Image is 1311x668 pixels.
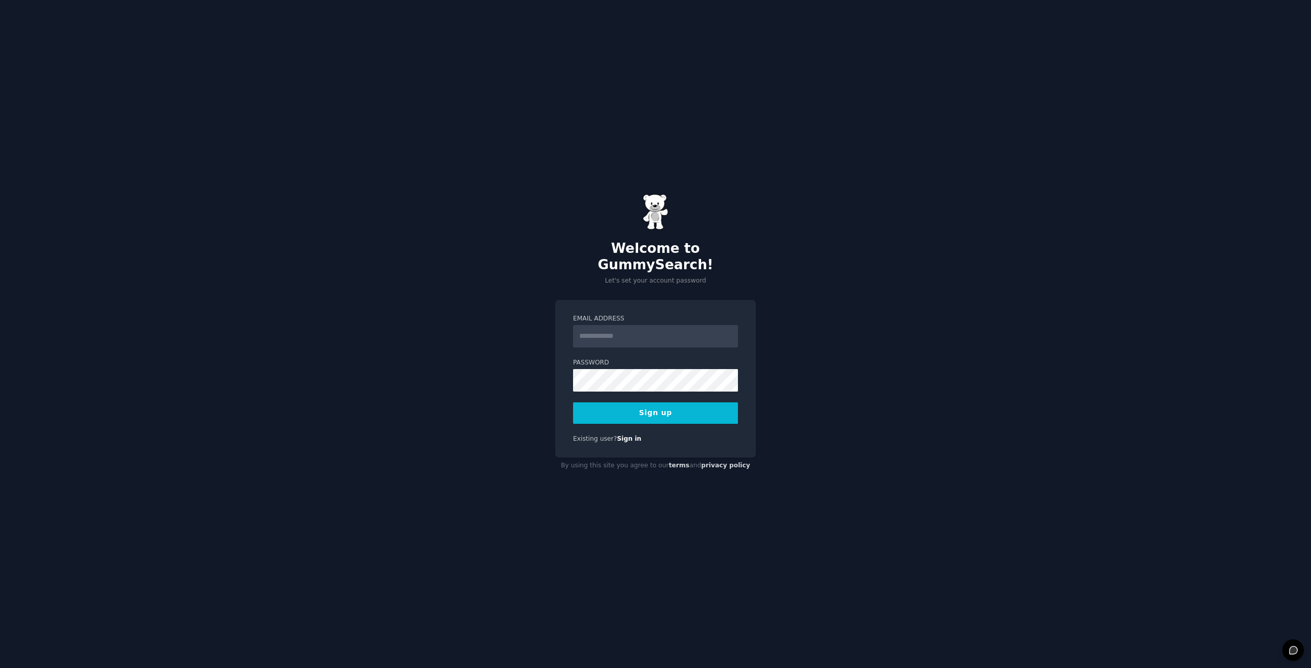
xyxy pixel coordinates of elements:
[555,276,756,286] p: Let's set your account password
[573,358,738,368] label: Password
[573,314,738,324] label: Email Address
[555,241,756,273] h2: Welcome to GummySearch!
[555,458,756,474] div: By using this site you agree to our and
[573,435,617,442] span: Existing user?
[701,462,750,469] a: privacy policy
[669,462,689,469] a: terms
[573,402,738,424] button: Sign up
[617,435,642,442] a: Sign in
[643,194,668,230] img: Gummy Bear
